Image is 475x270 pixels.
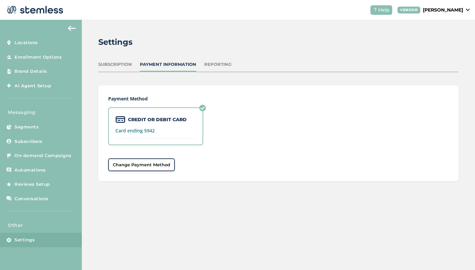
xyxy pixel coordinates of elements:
[98,61,132,68] div: Subscription
[68,26,76,31] img: icon-arrow-back-accent-c549486e.svg
[15,237,35,243] span: Settings
[15,138,43,145] span: Subscribers
[15,167,46,174] span: Automations
[15,181,50,188] span: Reviews Setup
[15,68,47,75] span: Brand Details
[378,7,390,13] span: Help
[15,40,38,46] span: Locations
[466,9,470,11] img: icon_down-arrow-small-66adaf34.svg
[113,162,170,168] span: Change Payment Method
[442,238,475,270] iframe: Chat Widget
[397,7,420,13] div: VENDOR
[115,116,125,123] img: icon-card-9a0f5878.svg
[108,95,449,102] label: Payment Method
[204,61,232,68] div: Reporting
[15,152,72,159] span: On-demand Campaigns
[15,124,39,130] span: Segments
[15,54,62,61] span: Enrollment Options
[128,116,187,123] label: CREDIT OR DEBIT CARD
[108,158,175,172] button: Change Payment Method
[140,61,196,68] div: Payment Information
[56,79,69,92] img: glitter-stars-b7820f95.gif
[5,3,63,16] img: logo-dark-0685b13c.svg
[15,196,48,202] span: Conversations
[373,8,377,12] img: icon-help-white-03924b79.svg
[98,36,133,48] h2: Settings
[423,7,463,13] p: [PERSON_NAME]
[115,128,196,133] label: Card ending 5942
[199,105,206,111] img: icon-check-circle-accent-670216ea.svg
[15,83,51,89] span: AI Agent Setup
